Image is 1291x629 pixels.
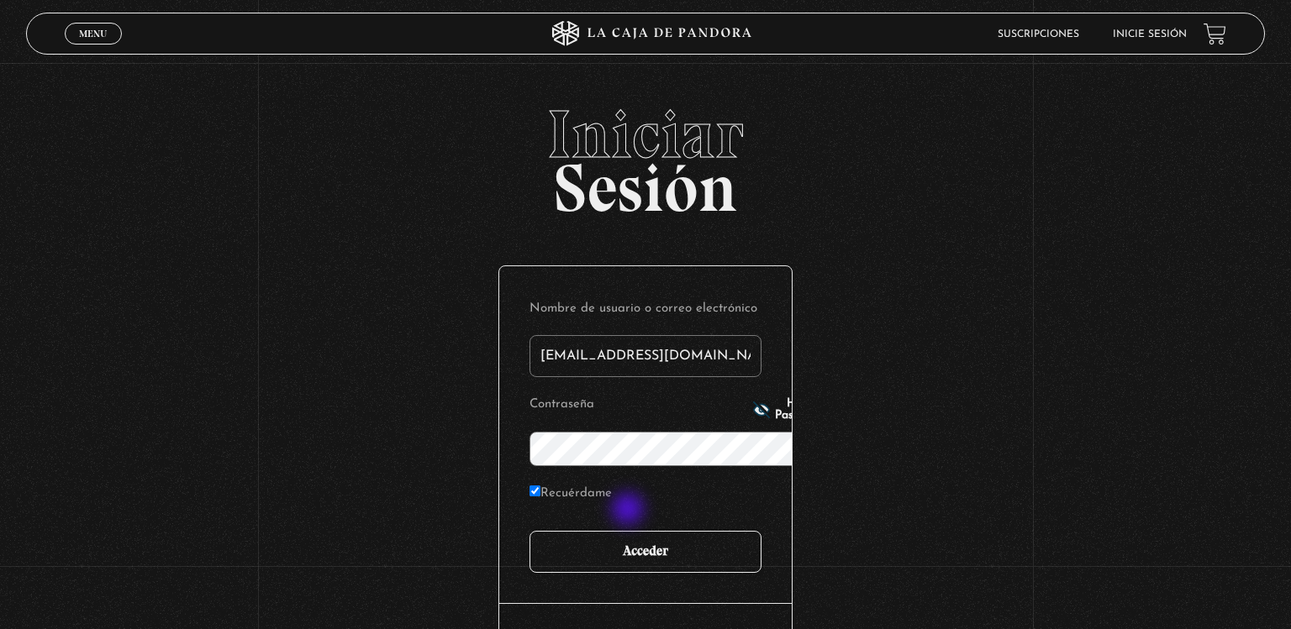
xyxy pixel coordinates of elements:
[530,392,748,418] label: Contraseña
[26,101,1266,168] span: Iniciar
[74,43,113,55] span: Cerrar
[998,29,1079,39] a: Suscripciones
[530,481,612,507] label: Recuérdame
[79,29,107,39] span: Menu
[26,101,1266,208] h2: Sesión
[530,531,761,573] input: Acceder
[775,398,824,422] span: Hide Password
[1204,22,1226,45] a: View your shopping cart
[1113,29,1187,39] a: Inicie sesión
[530,485,540,496] input: Recuérdame
[753,398,824,422] button: Hide Password
[530,296,761,322] label: Nombre de usuario o correo electrónico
